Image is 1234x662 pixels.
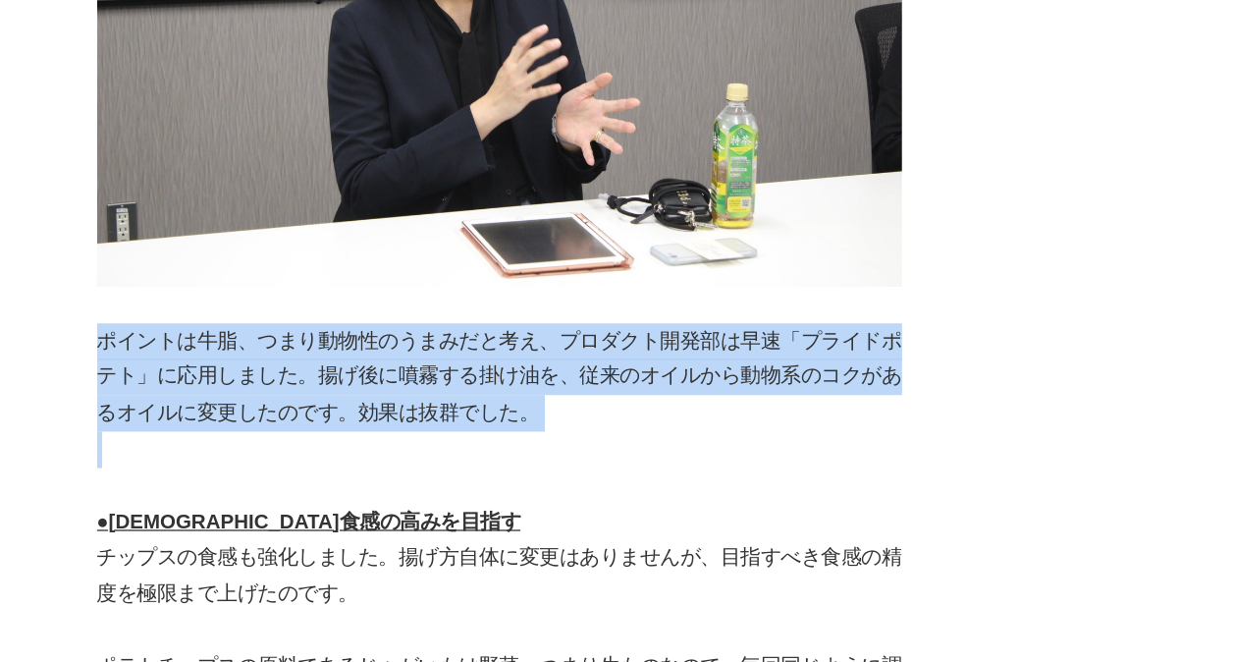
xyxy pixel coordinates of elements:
[97,252,725,337] p: ポイントは牛脂、つまり動物性のうまみだと考え、プロダクト開発部は早速「プライドポテト」に応用しました。揚げ後に噴霧する掛け油を、従来のオイルから動物系のコクがあるオイルに変更したのです。効果は抜...
[378,623,529,640] p: ストーリーをシェアする
[97,421,725,478] p: チップスの食感も強化しました。揚げ方自体に変更はありませんが、目指すべき食感の精度を極限まで上げたのです。
[97,635,117,645] p: 6
[97,507,725,620] p: ポテトチップスの原料であるじゃがいもは野菜、つまり生ものなので、毎回同じように調理しても同じようには仕上がりません。品種、産地、収穫時期によって個体差が生じますから、工場ではカットの厚みや揚げの...
[97,399,428,415] u: ●[DEMOGRAPHIC_DATA]食感の高みを目指す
